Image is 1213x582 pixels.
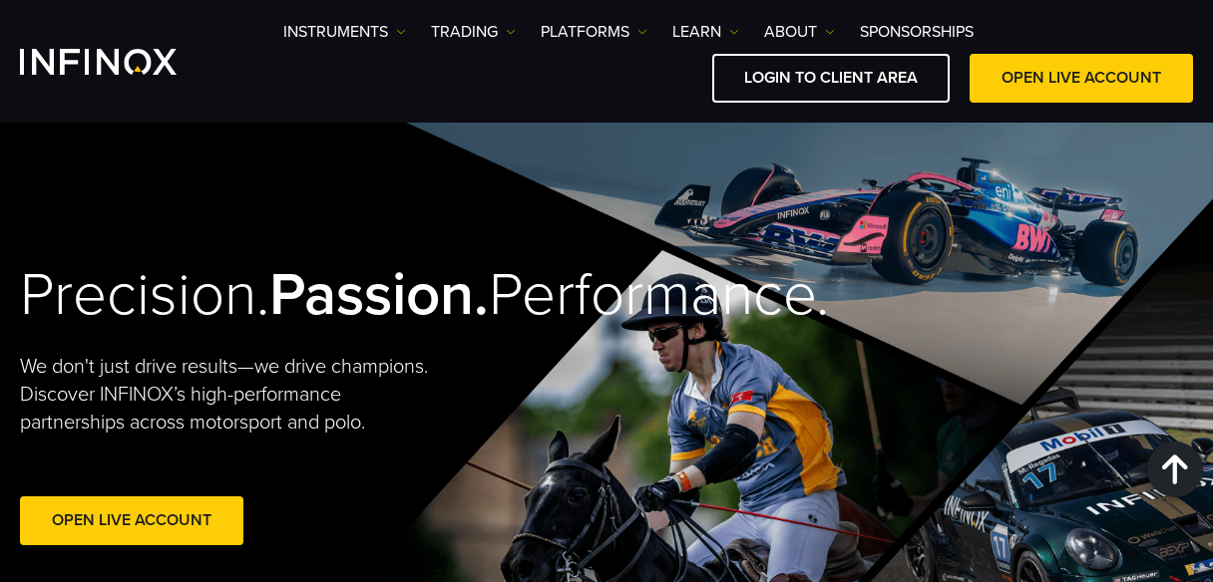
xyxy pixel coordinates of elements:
strong: Passion. [269,259,489,331]
a: Open Live Account [20,496,243,545]
h2: Precision. Performance. [20,259,549,332]
a: ABOUT [764,20,835,44]
a: INFINOX Logo [20,49,223,75]
a: PLATFORMS [541,20,647,44]
a: Instruments [283,20,406,44]
a: Learn [672,20,739,44]
a: LOGIN TO CLIENT AREA [712,54,950,103]
a: OPEN LIVE ACCOUNT [970,54,1193,103]
p: We don't just drive results—we drive champions. Discover INFINOX’s high-performance partnerships ... [20,353,443,436]
a: TRADING [431,20,516,44]
a: SPONSORSHIPS [860,20,974,44]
